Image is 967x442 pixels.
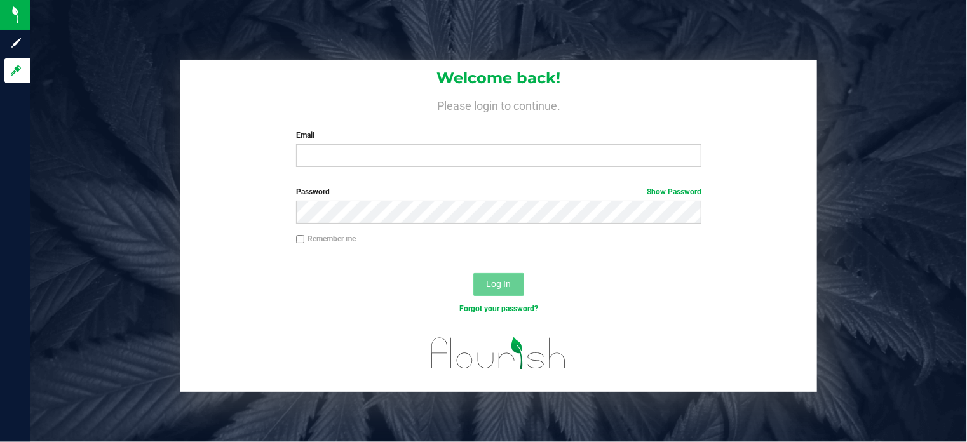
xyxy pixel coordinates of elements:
[180,97,818,112] h4: Please login to continue.
[296,235,305,244] input: Remember me
[10,37,22,50] inline-svg: Sign up
[419,328,579,379] img: flourish_logo.svg
[296,187,330,196] span: Password
[473,273,524,296] button: Log In
[296,233,356,244] label: Remember me
[459,304,538,313] a: Forgot your password?
[647,187,701,196] a: Show Password
[180,70,818,86] h1: Welcome back!
[10,64,22,77] inline-svg: Log in
[296,130,701,141] label: Email
[486,279,511,289] span: Log In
